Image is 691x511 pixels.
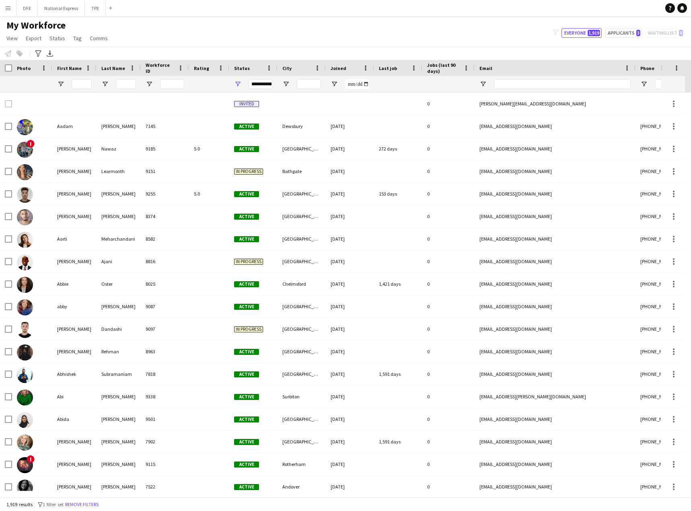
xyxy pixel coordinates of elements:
span: Email [479,65,492,71]
div: [DATE] [326,250,374,272]
button: Open Filter Menu [479,80,487,88]
div: [EMAIL_ADDRESS][DOMAIN_NAME] [475,183,635,205]
span: Active [234,236,259,242]
div: 1,591 days [374,363,422,385]
span: Active [234,191,259,197]
div: [DATE] [326,138,374,160]
button: Open Filter Menu [282,80,290,88]
input: First Name Filter Input [72,79,92,89]
img: Aaron Robertson [17,209,33,225]
div: [EMAIL_ADDRESS][DOMAIN_NAME] [475,318,635,340]
img: Aalia Nawaz [17,142,33,158]
div: [GEOGRAPHIC_DATA] [278,138,326,160]
img: Abayomi mathew Ajani [17,254,33,270]
img: Abbie Oster [17,277,33,293]
div: Nawaz [97,138,141,160]
div: 0 [422,183,475,205]
span: In progress [234,326,263,332]
div: [DATE] [326,363,374,385]
div: Rotherham [278,453,326,475]
div: Abbie [52,273,97,295]
span: Active [234,371,259,377]
div: Learmonth [97,160,141,182]
div: [PERSON_NAME] [97,453,141,475]
div: [DATE] [326,340,374,363]
div: 8816 [141,250,189,272]
div: Meharchandani [97,228,141,250]
div: [PERSON_NAME] [52,160,97,182]
span: 1,919 [588,30,600,36]
div: [PERSON_NAME] [52,138,97,160]
img: abby thomas [17,299,33,315]
span: ! [27,140,35,148]
div: 7818 [141,363,189,385]
input: Last Name Filter Input [116,79,136,89]
div: [EMAIL_ADDRESS][DOMAIN_NAME] [475,250,635,272]
div: [PERSON_NAME] [52,453,97,475]
span: ! [27,455,35,463]
div: [DATE] [326,431,374,453]
div: 0 [422,476,475,498]
div: [GEOGRAPHIC_DATA] [278,250,326,272]
div: [PERSON_NAME] [52,318,97,340]
div: 8374 [141,205,189,227]
div: [EMAIL_ADDRESS][DOMAIN_NAME] [475,138,635,160]
button: Open Filter Menu [640,80,648,88]
span: Active [234,281,259,287]
img: Abigail Lambert [17,457,33,473]
div: 0 [422,228,475,250]
div: [PERSON_NAME][EMAIL_ADDRESS][DOMAIN_NAME] [475,93,635,115]
div: [GEOGRAPHIC_DATA] [278,340,326,363]
span: Active [234,484,259,490]
div: [DATE] [326,385,374,408]
div: 7145 [141,115,189,137]
div: [EMAIL_ADDRESS][DOMAIN_NAME] [475,453,635,475]
div: Abi [52,385,97,408]
div: 8025 [141,273,189,295]
div: [GEOGRAPHIC_DATA] [278,228,326,250]
div: 8963 [141,340,189,363]
button: Open Filter Menu [234,80,241,88]
div: [PERSON_NAME] [97,476,141,498]
span: Active [234,124,259,130]
div: 0 [422,363,475,385]
div: 9338 [141,385,189,408]
div: 153 days [374,183,422,205]
div: Abhishek [52,363,97,385]
button: Open Filter Menu [57,80,64,88]
div: 9151 [141,160,189,182]
a: Comms [86,33,111,43]
img: Aaron Connor [17,187,33,203]
img: Abida Hoque [17,412,33,428]
div: [EMAIL_ADDRESS][DOMAIN_NAME] [475,340,635,363]
span: In progress [234,169,263,175]
span: Active [234,462,259,468]
div: 0 [422,273,475,295]
button: TPE [85,0,106,16]
button: Open Filter Menu [101,80,109,88]
img: Abigail Mccolm [17,480,33,496]
span: Active [234,146,259,152]
div: [DATE] [326,205,374,227]
input: Workforce ID Filter Input [160,79,184,89]
span: Comms [90,35,108,42]
button: Open Filter Menu [331,80,338,88]
input: Joined Filter Input [345,79,369,89]
div: 9501 [141,408,189,430]
span: My Workforce [6,19,66,31]
input: Email Filter Input [494,79,631,89]
div: 0 [422,340,475,363]
div: [EMAIL_ADDRESS][DOMAIN_NAME] [475,363,635,385]
input: City Filter Input [297,79,321,89]
span: In progress [234,259,263,265]
a: Tag [70,33,85,43]
img: Aadam Patel [17,119,33,135]
button: Everyone1,919 [561,28,602,38]
div: Subramaniam [97,363,141,385]
div: 0 [422,453,475,475]
div: 272 days [374,138,422,160]
div: 0 [422,295,475,317]
div: [DATE] [326,408,374,430]
span: City [282,65,292,71]
div: 0 [422,318,475,340]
